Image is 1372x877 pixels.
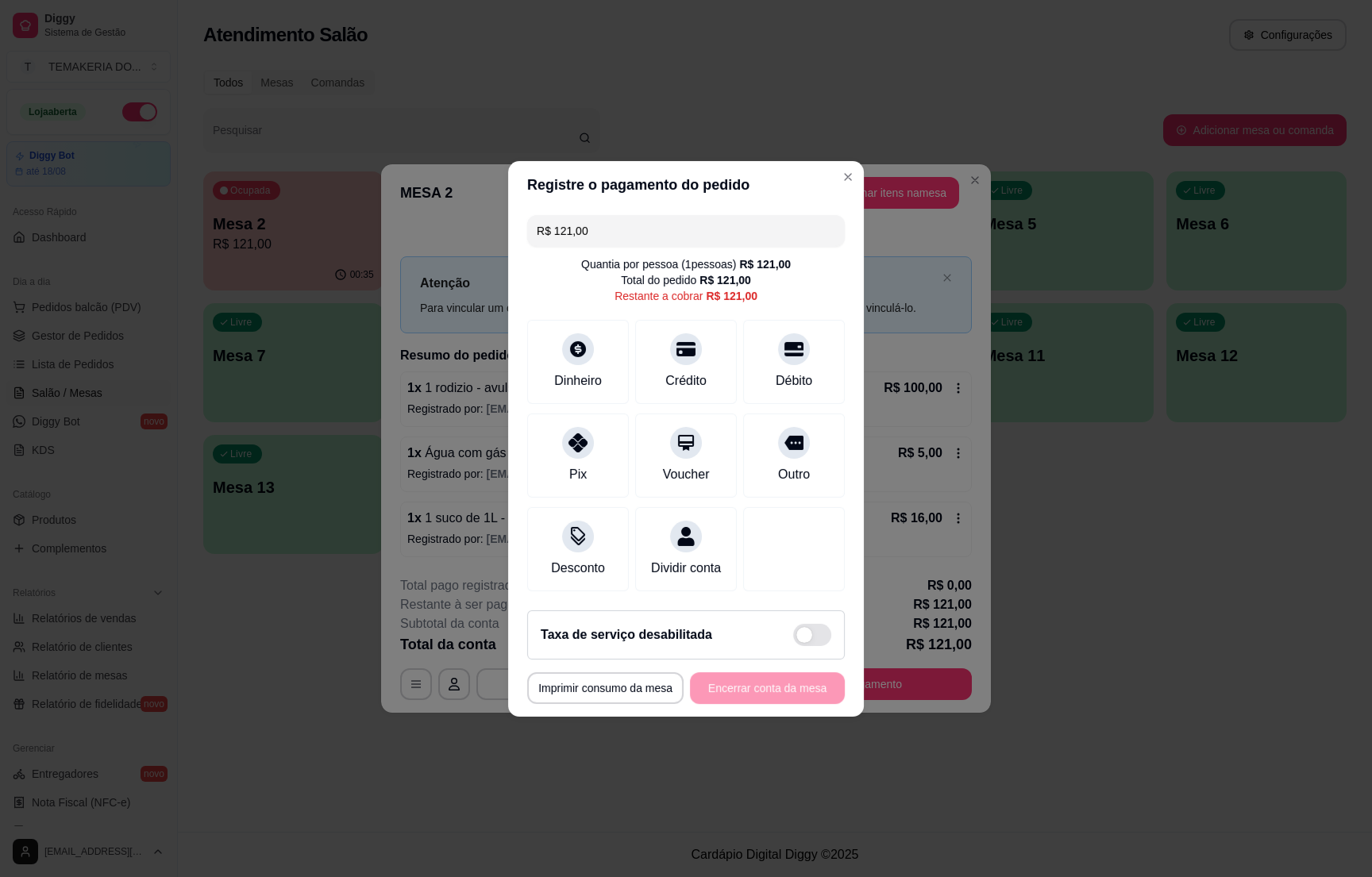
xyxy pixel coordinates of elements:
div: Pix [569,465,587,484]
div: Restante a cobrar [615,287,757,303]
header: Registre o pagamento do pedido [508,160,864,208]
h2: Taxa de serviço desabilitada [541,625,712,644]
button: Imprimir consumo da mesa [527,672,684,704]
div: R$ 121,00 [706,287,757,303]
input: Ex.: hambúrguer de cordeiro [537,214,835,246]
div: Voucher [663,465,710,484]
div: Crédito [665,371,707,390]
div: Outro [778,465,810,484]
button: Close [835,163,861,189]
div: Quantia por pessoa ( 1 pessoas) [581,256,791,271]
div: R$ 121,00 [699,271,751,287]
div: Desconto [551,559,605,578]
div: Dividir conta [651,559,721,578]
div: Total do pedido [621,271,751,287]
div: Dinheiro [554,371,602,390]
div: Débito [776,371,812,390]
div: R$ 121,00 [739,256,791,271]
